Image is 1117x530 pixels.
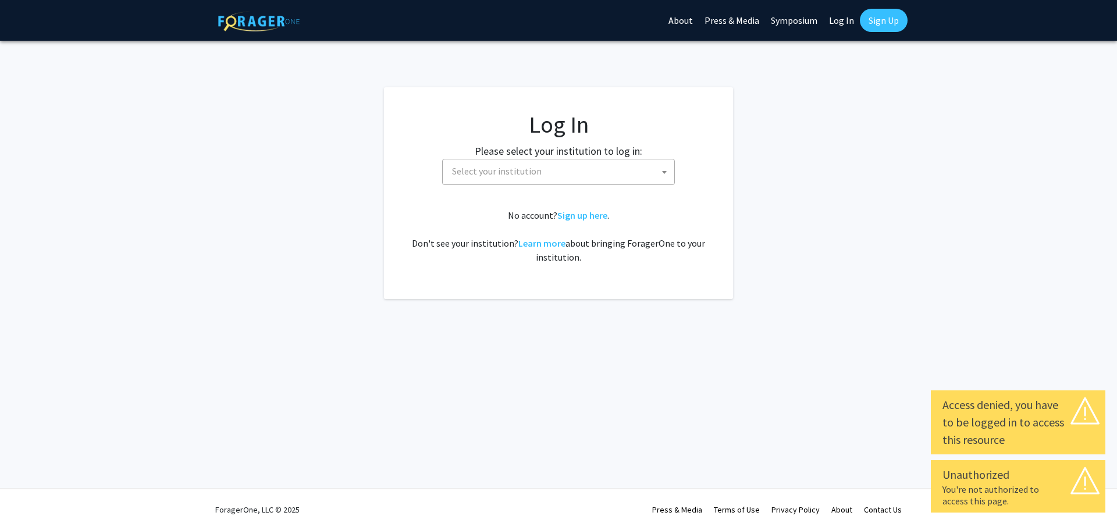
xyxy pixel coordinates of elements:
a: Terms of Use [714,504,760,515]
img: ForagerOne Logo [218,11,300,31]
span: Select your institution [447,159,674,183]
div: No account? . Don't see your institution? about bringing ForagerOne to your institution. [407,208,710,264]
a: Privacy Policy [771,504,820,515]
div: You're not authorized to access this page. [942,483,1094,507]
div: Unauthorized [942,466,1094,483]
h1: Log In [407,111,710,138]
a: Learn more about bringing ForagerOne to your institution [518,237,565,249]
a: Sign Up [860,9,908,32]
span: Select your institution [442,159,675,185]
div: ForagerOne, LLC © 2025 [215,489,300,530]
span: Select your institution [452,165,542,177]
div: Access denied, you have to be logged in to access this resource [942,396,1094,449]
label: Please select your institution to log in: [475,143,642,159]
a: Sign up here [557,209,607,221]
a: Contact Us [864,504,902,515]
a: Press & Media [652,504,702,515]
a: About [831,504,852,515]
